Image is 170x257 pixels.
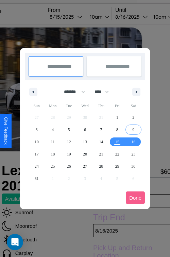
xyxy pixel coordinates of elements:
[45,160,61,172] button: 25
[29,100,45,111] span: Sun
[93,148,109,160] button: 21
[45,100,61,111] span: Mon
[36,124,38,136] span: 3
[132,124,134,136] span: 9
[115,160,119,172] span: 29
[35,148,39,160] span: 17
[131,160,135,172] span: 30
[109,100,125,111] span: Fri
[51,136,55,148] span: 11
[45,136,61,148] button: 11
[115,136,119,148] span: 15
[61,100,77,111] span: Tue
[77,100,93,111] span: Wed
[3,117,8,145] div: Give Feedback
[125,124,141,136] button: 9
[29,136,45,148] button: 10
[29,124,45,136] button: 3
[35,172,39,185] span: 31
[45,124,61,136] button: 4
[83,148,87,160] span: 20
[61,160,77,172] button: 26
[126,191,145,204] button: Done
[93,160,109,172] button: 28
[125,160,141,172] button: 30
[125,111,141,124] button: 2
[67,148,71,160] span: 19
[93,124,109,136] button: 7
[67,136,71,148] span: 12
[29,172,45,185] button: 31
[125,100,141,111] span: Sat
[132,111,134,124] span: 2
[99,136,103,148] span: 14
[99,148,103,160] span: 21
[35,136,39,148] span: 10
[116,124,118,136] span: 8
[125,148,141,160] button: 23
[109,148,125,160] button: 22
[109,160,125,172] button: 29
[125,136,141,148] button: 16
[84,124,86,136] span: 6
[67,160,71,172] span: 26
[77,148,93,160] button: 20
[29,160,45,172] button: 24
[7,234,23,250] div: Open Intercom Messenger
[61,148,77,160] button: 19
[93,100,109,111] span: Thu
[116,111,118,124] span: 1
[61,136,77,148] button: 12
[77,136,93,148] button: 13
[52,124,54,136] span: 4
[77,124,93,136] button: 6
[109,136,125,148] button: 15
[115,148,119,160] span: 22
[99,160,103,172] span: 28
[100,124,102,136] span: 7
[77,160,93,172] button: 27
[29,148,45,160] button: 17
[109,111,125,124] button: 1
[61,124,77,136] button: 5
[131,148,135,160] span: 23
[83,136,87,148] span: 13
[93,136,109,148] button: 14
[51,160,55,172] span: 25
[35,160,39,172] span: 24
[83,160,87,172] span: 27
[45,148,61,160] button: 18
[109,124,125,136] button: 8
[131,136,135,148] span: 16
[68,124,70,136] span: 5
[51,148,55,160] span: 18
